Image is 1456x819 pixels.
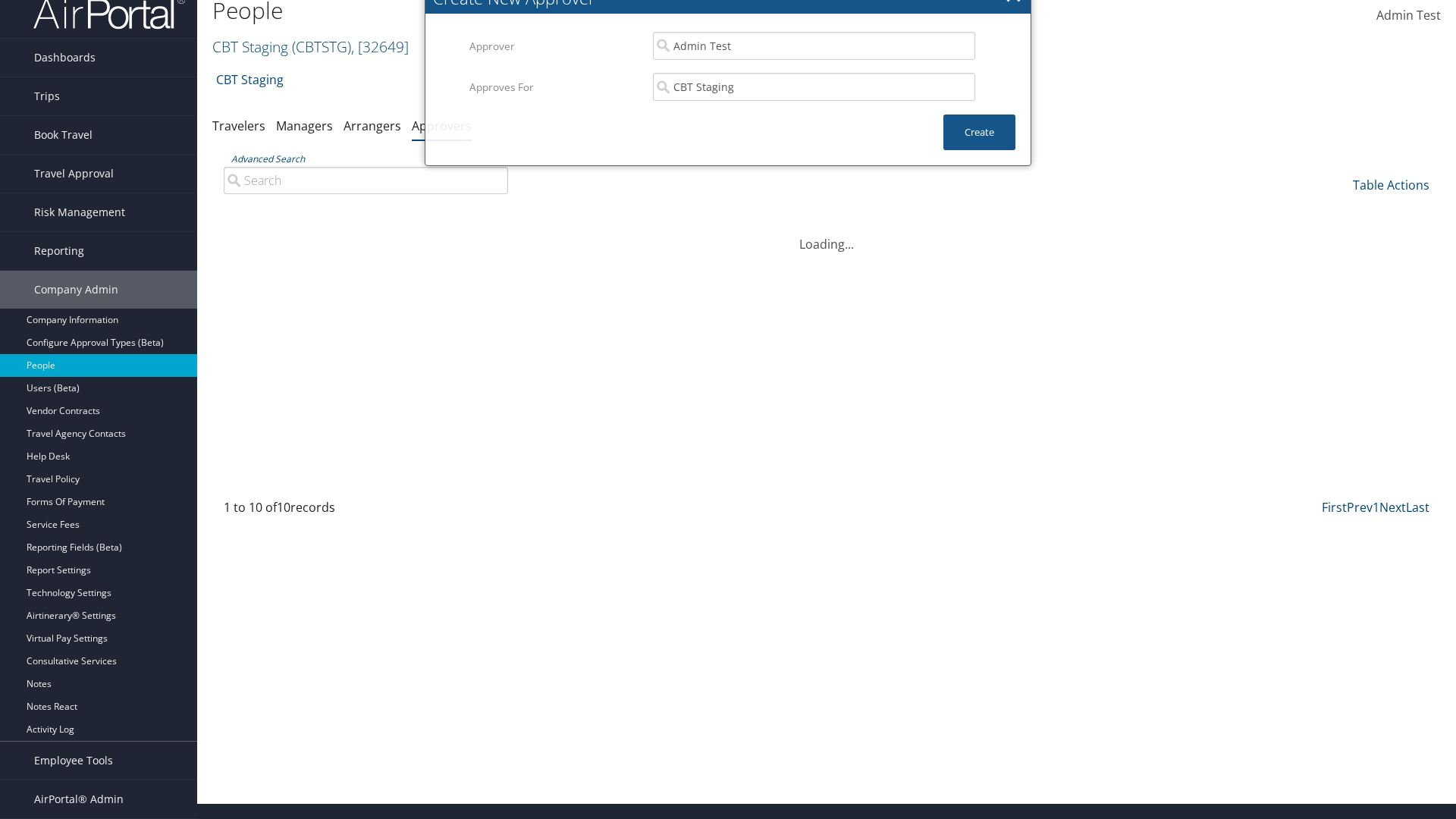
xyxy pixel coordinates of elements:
[212,118,265,134] a: Travelers
[1347,499,1373,516] a: Prev
[469,73,642,102] label: Approves For
[34,155,114,193] span: Travel Approval
[34,193,125,231] span: Risk Management
[276,118,333,134] a: Managers
[1322,499,1347,516] a: First
[216,64,284,95] a: CBT Staging
[344,118,401,134] a: Arrangers
[34,780,124,818] span: AirPortal® Admin
[292,36,351,57] span: ( CBTSTG )
[469,32,642,61] label: Approver
[1376,7,1441,24] span: Admin Test
[224,498,508,524] div: 1 to 10 of records
[212,36,409,57] a: CBT Staging
[412,118,472,134] a: Approvers
[212,217,1441,253] div: Loading...
[351,36,409,57] span: , [ 32649 ]
[231,152,305,165] a: Advanced Search
[34,77,60,115] span: Trips
[1406,499,1429,516] a: Last
[277,499,290,516] span: 10
[1379,499,1406,516] a: Next
[34,271,118,309] span: Company Admin
[943,115,1015,150] button: Create
[34,232,84,270] span: Reporting
[1373,499,1379,516] a: 1
[34,116,93,154] span: Book Travel
[34,39,96,77] span: Dashboards
[224,167,508,194] input: Advanced Search
[1353,177,1429,193] a: Table Actions
[34,742,113,780] span: Employee Tools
